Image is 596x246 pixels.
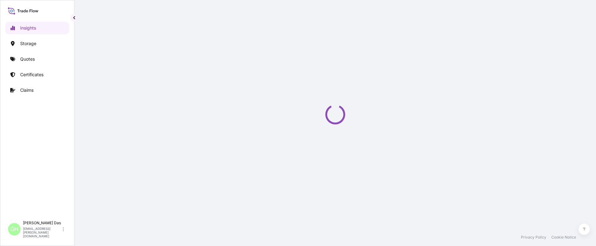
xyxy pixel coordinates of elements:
span: GH [10,226,18,232]
a: Claims [5,84,69,96]
p: [PERSON_NAME] Das [23,220,61,225]
p: [EMAIL_ADDRESS][PERSON_NAME][DOMAIN_NAME] [23,227,61,238]
p: Quotes [20,56,35,62]
a: Quotes [5,53,69,65]
p: Claims [20,87,34,93]
a: Certificates [5,68,69,81]
a: Insights [5,22,69,34]
a: Privacy Policy [521,235,546,240]
p: Certificates [20,72,43,78]
a: Storage [5,37,69,50]
p: Insights [20,25,36,31]
a: Cookie Notice [551,235,576,240]
p: Storage [20,40,36,47]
